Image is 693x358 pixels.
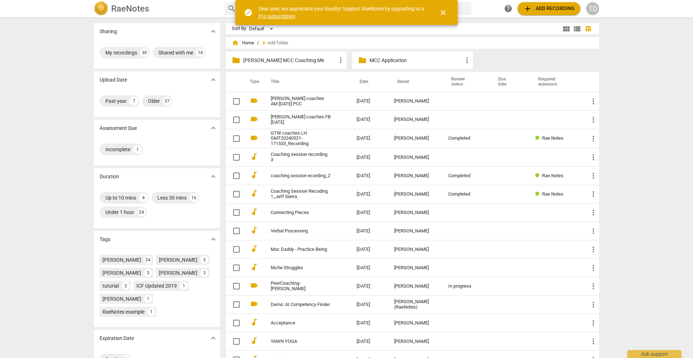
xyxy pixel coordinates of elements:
div: [PERSON_NAME] [394,155,437,160]
button: Upload [518,2,580,15]
div: Under 1 hour [105,209,134,216]
div: [PERSON_NAME] [394,265,437,271]
td: [DATE] [351,332,388,351]
span: more_vert [589,263,598,272]
div: 37 [163,97,171,105]
div: [PERSON_NAME] [159,256,197,263]
th: Title [262,72,351,92]
span: expand_more [209,75,218,84]
th: Due date [489,72,529,92]
a: PeerCoaching- [PERSON_NAME] [271,281,331,292]
p: Upload Date [100,76,127,84]
span: add [523,4,532,13]
div: 3 [144,269,152,277]
a: YAWN YOGA [271,339,331,344]
span: search [227,4,236,13]
span: table_chart [585,25,592,32]
span: expand_more [209,334,218,342]
div: 1 [147,308,155,316]
span: view_module [562,25,571,33]
button: Show more [208,234,219,245]
span: audiotrack [250,189,258,198]
span: more_vert [589,282,598,291]
button: Table view [583,23,593,34]
button: Close [435,4,452,21]
span: more_vert [589,319,598,327]
span: more_vert [589,227,598,235]
span: folder [358,56,367,65]
span: videocam [250,134,258,142]
div: 7 [130,97,138,105]
div: [PERSON_NAME] [394,284,437,289]
span: more_vert [589,134,598,143]
span: audiotrack [250,318,258,327]
p: Jesse Trout MCC Coaching Me [243,57,336,64]
th: Type [244,72,262,92]
button: Show more [208,123,219,134]
span: help [504,4,513,13]
span: more_vert [589,97,598,106]
span: expand_more [209,124,218,132]
div: Completed [448,136,484,141]
div: [PERSON_NAME] [103,269,141,276]
div: [PERSON_NAME] [394,99,437,104]
span: more_vert [589,337,598,346]
td: [DATE] [351,222,388,240]
p: Sharing [100,28,117,35]
span: audiotrack [250,226,258,235]
div: [PERSON_NAME] [394,136,437,141]
div: 14 [196,48,205,57]
span: expand_more [209,172,218,181]
span: audiotrack [250,263,258,271]
div: Ask support [627,350,681,358]
div: [PERSON_NAME] [394,247,437,252]
div: Older [148,97,160,105]
th: Date [351,72,388,92]
div: [PERSON_NAME] [394,117,437,122]
button: List view [572,23,583,34]
a: Help [502,2,515,15]
td: [DATE] [351,148,388,167]
div: tutorial [103,282,119,289]
span: close [439,8,448,17]
span: audiotrack [250,244,258,253]
p: Expiration Date [100,335,134,342]
a: [PERSON_NAME] coaches FB [DATE] [271,114,331,125]
span: videocam [250,300,258,308]
div: 2 [122,282,130,290]
button: Show more [208,26,219,37]
span: Review status: completed [535,135,542,141]
span: more_vert [463,56,471,65]
p: Duration [100,173,119,180]
div: 1 [133,145,142,154]
div: [PERSON_NAME] [394,228,437,234]
th: Required assessors [529,72,583,92]
a: Connecting Pieces [271,210,331,215]
a: [PERSON_NAME] coaches AM [DATE] PCC [271,96,331,107]
a: Mac Daddy - Practice Being [271,247,331,252]
span: / [257,40,259,46]
td: [DATE] [351,259,388,277]
div: Past year [105,97,127,105]
button: Show more [208,74,219,85]
span: Review status: completed [535,173,542,178]
a: Acceptance [271,320,331,326]
img: Logo [94,1,108,16]
div: 30 [140,48,149,57]
div: My recordings [105,49,137,56]
div: 3 [200,269,208,277]
div: [PERSON_NAME] [159,269,197,276]
span: audiotrack [250,152,258,161]
div: Default [249,23,276,35]
a: Coaching Session Recoding 1_Jeff Sierra [271,189,331,200]
span: check_circle [244,8,253,17]
span: expand_more [209,235,218,244]
div: Incomplete [105,146,130,153]
div: [PERSON_NAME] [394,173,437,179]
span: Rae Notes [542,191,563,197]
div: [PERSON_NAME] [394,192,437,197]
div: 4 [139,193,148,202]
a: Demo: AI Competency Finder [271,302,331,307]
span: home [232,39,239,47]
a: Verbal Processing [271,228,331,234]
